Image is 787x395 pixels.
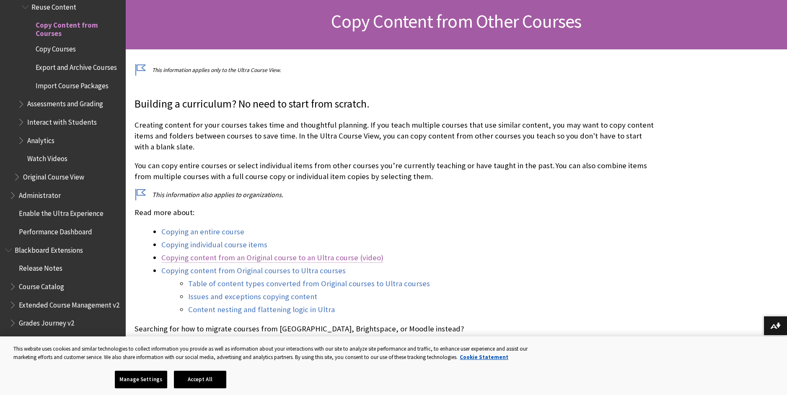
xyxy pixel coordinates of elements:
p: This information applies only to the Ultra Course View. [135,66,654,74]
span: Copy Content from Courses [36,18,120,38]
p: Searching for how to migrate courses from [GEOGRAPHIC_DATA], Brightspace, or Moodle instead? [135,323,654,334]
span: Copy Courses [36,42,76,54]
span: Enable the Ultra Experience [19,207,104,218]
p: Building a curriculum? No need to start from scratch. [135,97,654,112]
a: More information about your privacy, opens in a new tab [460,354,508,361]
span: Assessments and Grading [27,97,103,108]
span: Import Course Packages [36,79,109,90]
div: This website uses cookies and similar technologies to collect information you provide as well as ... [13,345,551,361]
nav: Book outline for Blackboard Extensions [5,243,121,391]
span: Reporting Framework v2 [19,334,93,346]
span: Extended Course Management v2 [19,298,119,309]
span: Copy Content from Other Courses [331,10,581,33]
span: Analytics [27,133,54,145]
span: Release Notes [19,261,62,272]
p: Read more about: [135,207,654,218]
a: Issues and exceptions copying content [188,292,317,302]
span: Performance Dashboard [19,225,92,236]
span: Blackboard Extensions [15,243,83,254]
a: Copying individual course items [161,240,267,250]
a: Copying content from an Original course to an Ultra course (video) [161,253,383,263]
span: Watch Videos [27,152,67,163]
span: Grades Journey v2 [19,316,74,327]
span: Course Catalog [19,280,64,291]
span: Original Course View [23,170,84,181]
button: Accept All [174,371,226,388]
p: You can copy entire courses or select individual items from other courses you’re currently teachi... [135,160,654,182]
a: Copying content from Original courses to Ultra courses [161,266,346,276]
span: Export and Archive Courses [36,60,117,72]
button: Manage Settings [115,371,167,388]
a: Copying an entire course [161,227,244,237]
span: Interact with Students [27,115,97,126]
p: Creating content for your courses takes time and thoughtful planning. If you teach multiple cours... [135,120,654,153]
p: This information also applies to organizations. [135,190,654,199]
a: Table of content types converted from Original courses to Ultra courses [188,279,430,289]
a: Content nesting and flattening logic in Ultra [188,305,335,315]
span: Administrator [19,188,61,200]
